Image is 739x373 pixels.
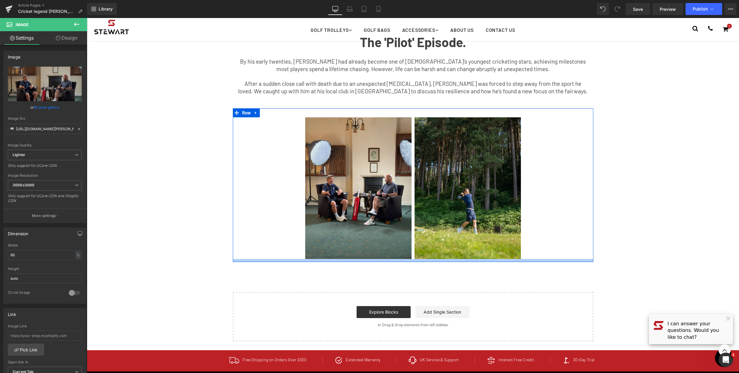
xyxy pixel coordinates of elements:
[13,152,25,157] b: Lighter
[45,31,88,45] a: Design
[633,6,643,12] span: Save
[8,116,82,121] div: Image Src
[8,250,82,260] input: auto
[463,338,520,346] li: 30-Day Trial
[8,308,16,317] div: Link
[686,3,722,15] button: Publish
[8,228,29,236] div: Dimension
[270,288,324,300] a: Explore Blocks
[8,124,82,134] input: Link
[725,3,737,15] button: More
[4,209,86,223] button: More settings
[8,243,82,248] div: Width
[660,6,676,12] span: Preview
[8,290,63,296] div: Circle Image
[322,338,330,346] img: Headphones icon
[357,3,371,15] a: Tablet
[8,344,44,356] a: Pick Link
[632,326,644,338] a: Go to the top of the page
[165,90,173,99] a: Expand / Collapse
[8,324,82,328] div: Image Link
[719,353,733,367] iframe: Intercom live chat
[309,338,384,346] li: UK Service & Support
[731,353,736,357] span: 1
[8,173,82,178] div: Image Resolution
[597,3,609,15] button: Undo
[652,3,683,15] a: Preview
[8,163,82,172] div: Only support for UCare CDN
[156,305,497,309] p: or Drag & Drop elements from left sidebar
[154,90,166,99] span: Row
[8,360,82,364] div: Open link In
[236,338,306,346] li: Extended Warranty
[34,102,59,113] a: Browse gallery
[8,51,20,59] div: Image
[141,337,153,348] img: Tick icon
[273,16,379,32] b: The 'Pilot' Episode.
[13,183,34,187] b: 3000x3000
[8,273,82,283] input: auto
[328,3,342,15] a: Desktop
[388,338,459,346] li: Interest Free Credit
[342,3,357,15] a: Laptop
[8,331,82,341] input: https://your-shop.myshopify.com
[371,3,386,15] a: Mobile
[151,62,502,77] p: After a sudden close call with death due to an unexpected [MEDICAL_DATA], [PERSON_NAME] was force...
[8,267,82,271] div: Height
[32,213,56,218] p: More settings
[18,3,87,8] a: Article Pages
[87,3,117,15] a: New Library
[129,337,232,348] li: Free Shipping on Orders Over £300
[16,22,29,27] span: Image
[400,338,409,346] img: Hand holding star icon
[75,251,81,259] div: %
[99,6,113,12] span: Library
[151,40,502,55] p: By his early twenties, [PERSON_NAME] had already become one of [DEMOGRAPHIC_DATA]’s youngest cric...
[8,104,82,110] div: or
[329,288,383,300] a: Add Single Section
[8,143,82,147] div: Image Quality
[18,9,76,14] span: Cricket legend [PERSON_NAME]....
[611,3,623,15] button: Redo
[693,7,708,11] span: Publish
[248,338,256,346] img: Tick icon
[476,338,483,346] img: Golf flag icon
[8,194,82,207] div: Only support for UCare CDN and Shopify CDN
